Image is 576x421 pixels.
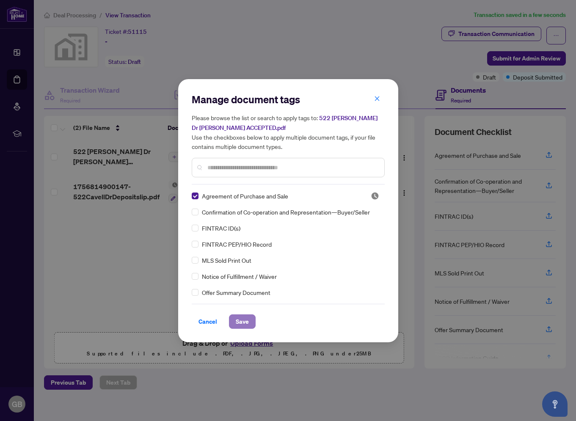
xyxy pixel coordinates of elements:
span: Agreement of Purchase and Sale [202,191,288,201]
span: close [374,96,380,102]
span: Save [236,315,249,328]
span: Notice of Fulfillment / Waiver [202,272,277,281]
span: Cancel [198,315,217,328]
span: 522 [PERSON_NAME] Dr [PERSON_NAME] ACCEPTED.pdf [192,114,378,132]
img: status [371,192,379,200]
span: Pending Review [371,192,379,200]
span: MLS Sold Print Out [202,256,251,265]
span: FINTRAC ID(s) [202,223,240,233]
h2: Manage document tags [192,93,385,106]
span: FINTRAC PEP/HIO Record [202,239,272,249]
button: Save [229,314,256,329]
span: Offer Summary Document [202,288,270,297]
button: Open asap [542,391,568,417]
h5: Please browse the list or search to apply tags to: Use the checkboxes below to apply multiple doc... [192,113,385,151]
button: Cancel [192,314,224,329]
span: Confirmation of Co-operation and Representation—Buyer/Seller [202,207,370,217]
